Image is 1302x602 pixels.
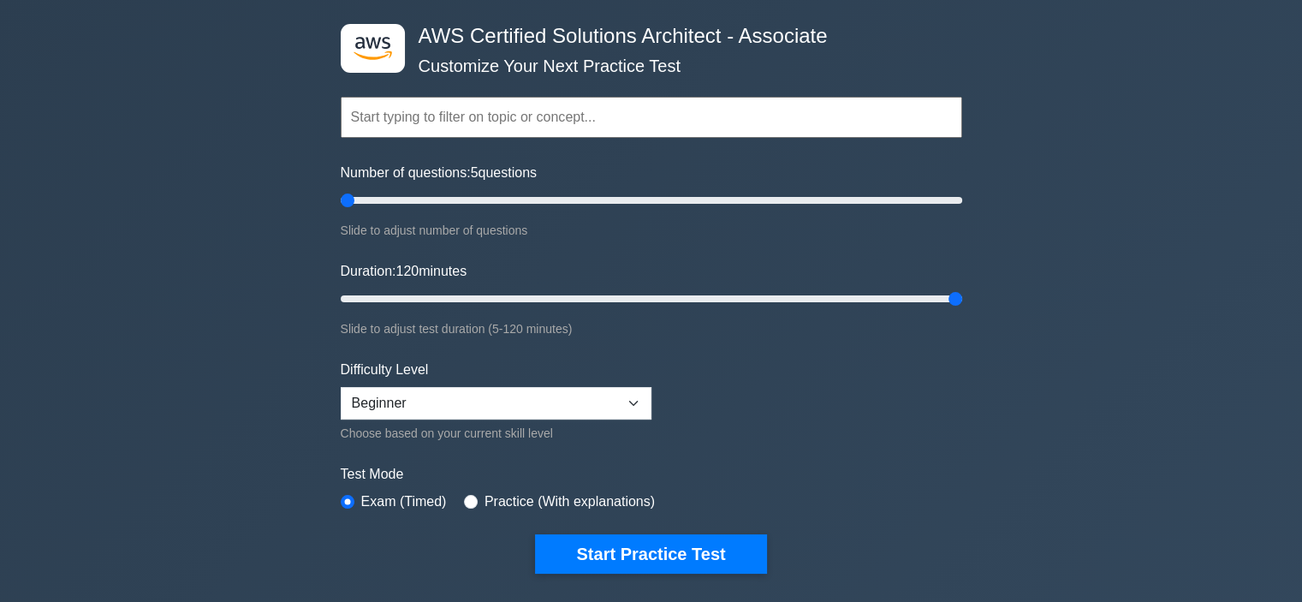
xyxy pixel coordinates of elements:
[341,423,651,444] div: Choose based on your current skill level
[341,163,537,183] label: Number of questions: questions
[341,360,429,380] label: Difficulty Level
[341,319,962,339] div: Slide to adjust test duration (5-120 minutes)
[535,534,766,574] button: Start Practice Test
[361,492,447,512] label: Exam (Timed)
[341,464,962,485] label: Test Mode
[412,24,878,49] h4: AWS Certified Solutions Architect - Associate
[395,264,419,278] span: 120
[485,492,655,512] label: Practice (With explanations)
[341,261,467,282] label: Duration: minutes
[341,220,962,241] div: Slide to adjust number of questions
[471,165,479,180] span: 5
[341,97,962,138] input: Start typing to filter on topic or concept...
